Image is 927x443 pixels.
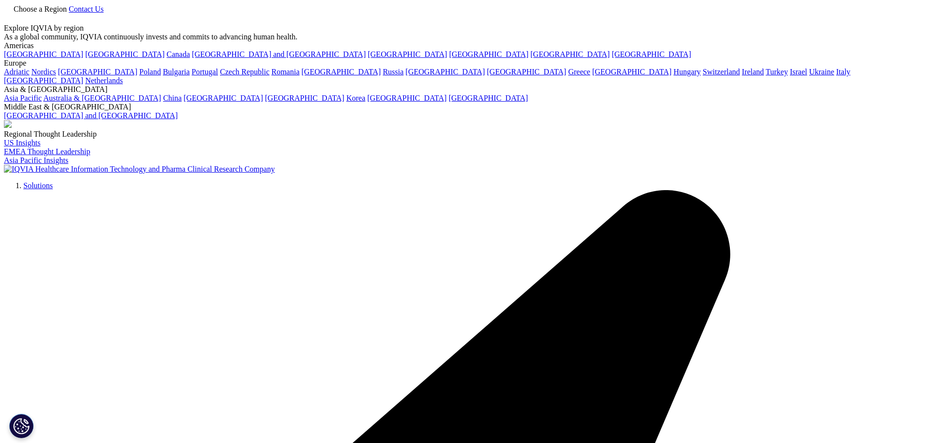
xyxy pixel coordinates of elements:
a: Israel [790,68,807,76]
div: As a global community, IQVIA continuously invests and commits to advancing human health. [4,33,923,41]
a: [GEOGRAPHIC_DATA] [85,50,164,58]
a: Romania [272,68,300,76]
a: [GEOGRAPHIC_DATA] [487,68,566,76]
a: [GEOGRAPHIC_DATA] [58,68,137,76]
a: [GEOGRAPHIC_DATA] [592,68,672,76]
a: Italy [836,68,850,76]
a: [GEOGRAPHIC_DATA] [612,50,691,58]
a: Greece [568,68,590,76]
a: [GEOGRAPHIC_DATA] and [GEOGRAPHIC_DATA] [4,111,178,120]
div: Asia & [GEOGRAPHIC_DATA] [4,85,923,94]
a: Asia Pacific Insights [4,156,68,164]
a: Solutions [23,181,53,190]
div: Americas [4,41,923,50]
a: Portugal [192,68,218,76]
div: Explore IQVIA by region [4,24,923,33]
a: Netherlands [85,76,123,85]
a: Korea [346,94,365,102]
div: Europe [4,59,923,68]
a: Asia Pacific [4,94,42,102]
a: EMEA Thought Leadership [4,147,90,156]
a: Nordics [31,68,56,76]
a: [GEOGRAPHIC_DATA] [449,50,528,58]
a: [GEOGRAPHIC_DATA] [302,68,381,76]
a: [GEOGRAPHIC_DATA] [449,94,528,102]
a: [GEOGRAPHIC_DATA] [367,94,447,102]
a: [GEOGRAPHIC_DATA] [368,50,447,58]
a: Ireland [742,68,764,76]
a: Bulgaria [163,68,190,76]
button: Cookies Settings [9,414,34,438]
a: Turkey [766,68,788,76]
a: Contact Us [69,5,104,13]
a: [GEOGRAPHIC_DATA] [405,68,485,76]
a: Russia [383,68,404,76]
img: 2093_analyzing-data-using-big-screen-display-and-laptop.png [4,120,12,128]
a: [GEOGRAPHIC_DATA] [4,76,83,85]
a: [GEOGRAPHIC_DATA] [183,94,263,102]
div: Regional Thought Leadership [4,130,923,139]
a: [GEOGRAPHIC_DATA] [265,94,345,102]
a: Czech Republic [220,68,270,76]
a: Canada [166,50,190,58]
a: [GEOGRAPHIC_DATA] [4,50,83,58]
a: China [163,94,182,102]
a: Adriatic [4,68,29,76]
a: Switzerland [703,68,740,76]
a: [GEOGRAPHIC_DATA] and [GEOGRAPHIC_DATA] [192,50,365,58]
a: Ukraine [809,68,835,76]
a: [GEOGRAPHIC_DATA] [530,50,610,58]
span: Choose a Region [14,5,67,13]
a: Poland [139,68,161,76]
img: IQVIA Healthcare Information Technology and Pharma Clinical Research Company [4,165,275,174]
a: Australia & [GEOGRAPHIC_DATA] [43,94,161,102]
div: Middle East & [GEOGRAPHIC_DATA] [4,103,923,111]
a: Hungary [673,68,701,76]
a: US Insights [4,139,40,147]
